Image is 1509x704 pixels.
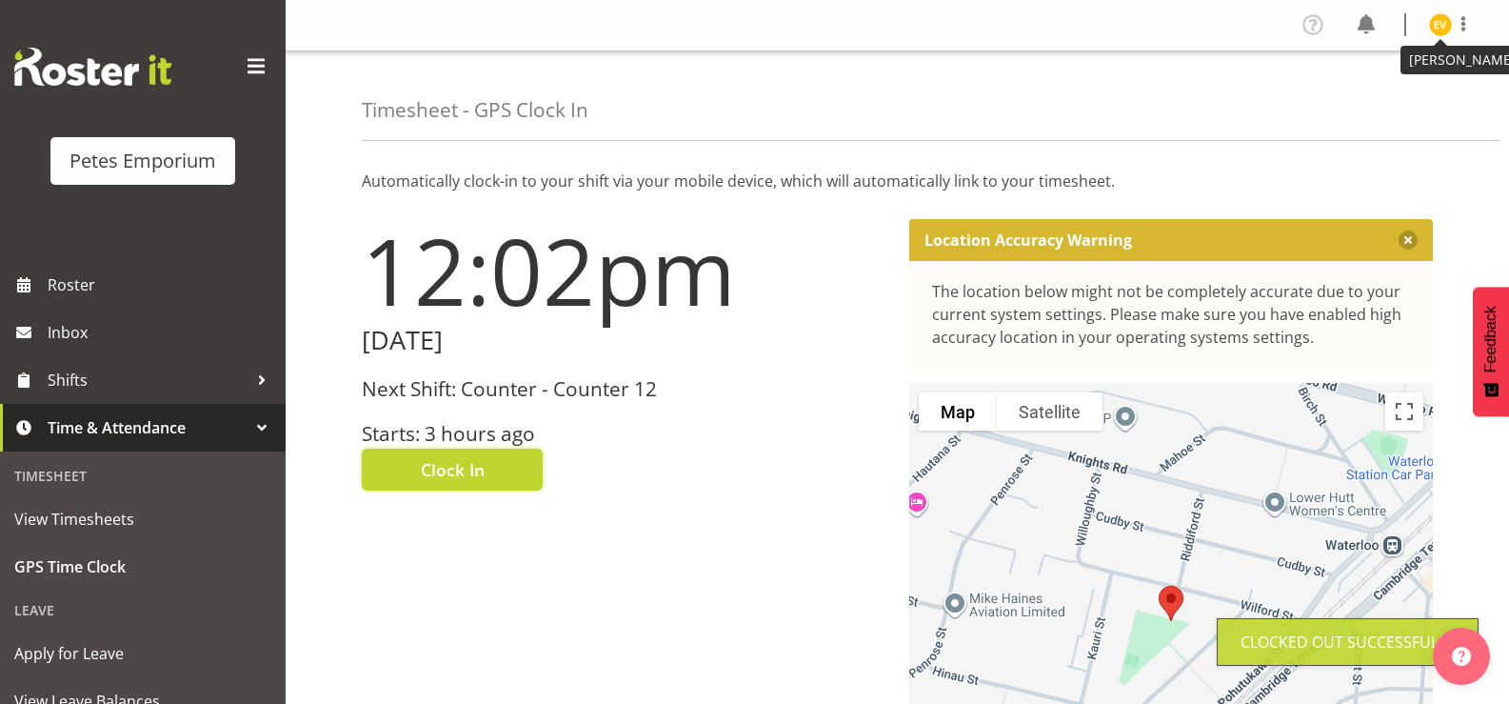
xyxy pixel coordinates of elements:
button: Toggle fullscreen view [1385,392,1423,431]
h3: Starts: 3 hours ago [362,423,886,445]
span: Shifts [48,366,248,394]
div: The location below might not be completely accurate due to your current system settings. Please m... [932,280,1411,349]
span: Clock In [421,457,485,482]
a: View Timesheets [5,495,281,543]
img: Rosterit website logo [14,48,171,86]
div: Leave [5,591,281,630]
span: Feedback [1482,306,1499,372]
button: Clock In [362,449,543,491]
span: Apply for Leave [14,639,271,668]
span: View Timesheets [14,505,271,533]
button: Show street map [919,392,997,431]
span: GPS Time Clock [14,553,271,581]
span: Inbox [48,318,276,347]
div: Petes Emporium [69,147,216,175]
div: Clocked out Successfully [1241,631,1455,654]
button: Show satellite imagery [997,392,1102,431]
span: Roster [48,271,276,299]
span: Time & Attendance [48,413,248,442]
h2: [DATE] [362,326,886,355]
div: Timesheet [5,456,281,495]
img: help-xxl-2.png [1452,647,1471,666]
h4: Timesheet - GPS Clock In [362,99,588,121]
p: Automatically clock-in to your shift via your mobile device, which will automatically link to you... [362,170,1433,192]
h3: Next Shift: Counter - Counter 12 [362,378,886,400]
h1: 12:02pm [362,219,886,322]
img: eva-vailini10223.jpg [1429,13,1452,36]
a: Apply for Leave [5,630,281,677]
p: Location Accuracy Warning [924,231,1132,250]
a: GPS Time Clock [5,543,281,591]
button: Feedback - Show survey [1473,287,1509,416]
button: Close message [1399,231,1418,250]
